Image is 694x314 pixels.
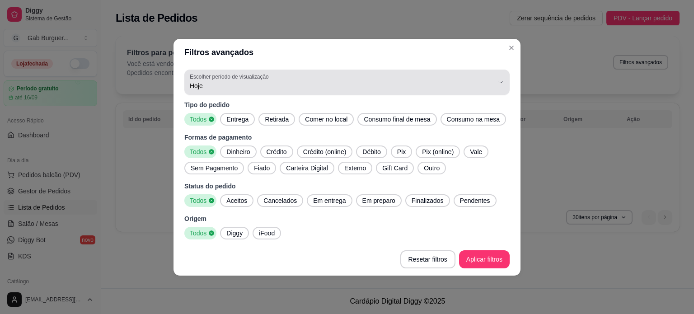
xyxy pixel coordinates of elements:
[220,227,249,239] button: Diggy
[250,164,273,173] span: Fiado
[184,145,216,158] button: Todos
[258,113,295,126] button: Retirada
[504,41,519,55] button: Close
[359,196,399,205] span: Em preparo
[420,164,443,173] span: Outro
[301,115,351,124] span: Comer no local
[184,194,216,207] button: Todos
[187,164,241,173] span: Sem Pagamento
[338,162,372,174] button: Externo
[405,194,450,207] button: Finalizados
[186,147,208,156] span: Todos
[255,229,278,238] span: iFood
[223,115,252,124] span: Entrega
[186,196,208,205] span: Todos
[186,115,208,124] span: Todos
[184,113,216,126] button: Todos
[356,145,387,158] button: Débito
[459,250,510,268] button: Aplicar filtros
[248,162,276,174] button: Fiado
[376,162,414,174] button: Gift Card
[466,147,486,156] span: Vale
[184,182,510,191] p: Status do pedido
[260,196,300,205] span: Cancelados
[297,145,353,158] button: Crédito (online)
[400,250,455,268] button: Resetar filtros
[253,227,281,239] button: iFood
[184,162,244,174] button: Sem Pagamento
[223,147,253,156] span: Dinheiro
[300,147,350,156] span: Crédito (online)
[184,133,510,142] p: Formas de pagamento
[223,196,251,205] span: Aceitos
[417,162,446,174] button: Outro
[282,164,332,173] span: Carteira Digital
[454,194,497,207] button: Pendentes
[307,194,352,207] button: Em entrega
[391,145,412,158] button: Pix
[443,115,504,124] span: Consumo na mesa
[261,115,292,124] span: Retirada
[223,229,246,238] span: Diggy
[263,147,291,156] span: Crédito
[220,194,253,207] button: Aceitos
[190,73,272,80] label: Escolher período de visualização
[184,227,216,239] button: Todos
[418,147,457,156] span: Pix (online)
[360,115,434,124] span: Consumo final de mesa
[357,113,436,126] button: Consumo final de mesa
[408,196,447,205] span: Finalizados
[309,196,349,205] span: Em entrega
[186,229,208,238] span: Todos
[356,194,402,207] button: Em preparo
[441,113,506,126] button: Consumo na mesa
[173,39,520,66] header: Filtros avançados
[341,164,370,173] span: Externo
[416,145,460,158] button: Pix (online)
[359,147,384,156] span: Débito
[464,145,488,158] button: Vale
[220,113,255,126] button: Entrega
[379,164,411,173] span: Gift Card
[184,100,510,109] p: Tipo do pedido
[184,70,510,95] button: Escolher período de visualizaçãoHoje
[184,214,510,223] p: Origem
[260,145,293,158] button: Crédito
[220,145,256,158] button: Dinheiro
[190,81,493,90] span: Hoje
[280,162,334,174] button: Carteira Digital
[456,196,494,205] span: Pendentes
[394,147,409,156] span: Pix
[257,194,303,207] button: Cancelados
[299,113,354,126] button: Comer no local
